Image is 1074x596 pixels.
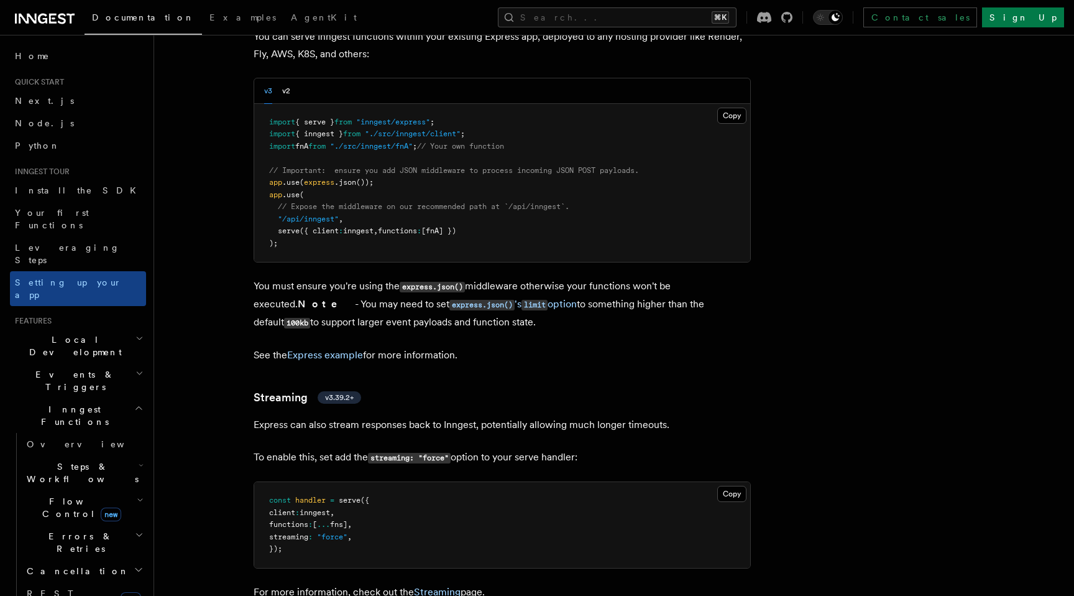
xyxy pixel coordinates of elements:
[10,77,64,87] span: Quick start
[269,118,295,126] span: import
[863,7,977,27] a: Contact sales
[813,10,843,25] button: Toggle dark mode
[269,496,291,505] span: const
[10,45,146,67] a: Home
[347,520,352,529] span: ,
[85,4,202,35] a: Documentation
[22,455,146,490] button: Steps & Workflows
[10,167,70,177] span: Inngest tour
[22,433,146,455] a: Overview
[330,520,347,529] span: fns]
[282,190,300,199] span: .use
[339,496,360,505] span: serve
[22,495,137,520] span: Flow Control
[254,389,361,406] a: Streamingv3.39.2+
[712,11,729,24] kbd: ⌘K
[282,78,290,104] button: v2
[421,226,456,235] span: [fnA] })
[269,544,282,553] span: });
[308,520,313,529] span: :
[269,178,282,187] span: app
[10,363,146,398] button: Events & Triggers
[10,398,146,433] button: Inngest Functions
[717,108,746,124] button: Copy
[360,496,369,505] span: ({
[298,298,355,310] strong: Note
[10,328,146,363] button: Local Development
[300,508,330,517] span: inngest
[254,449,751,467] p: To enable this, set add the option to your serve handler:
[498,7,737,27] button: Search...⌘K
[295,142,308,151] span: fnA
[269,533,308,541] span: streaming
[15,277,122,300] span: Setting up your app
[10,271,146,306] a: Setting up your app
[15,243,120,265] span: Leveraging Steps
[287,349,363,361] a: Express example
[10,202,146,236] a: Your first Functions
[521,300,548,310] code: limit
[269,239,278,248] span: );
[413,142,417,151] span: ;
[278,226,300,235] span: serve
[374,226,378,235] span: ,
[27,439,155,449] span: Overview
[92,12,195,22] span: Documentation
[304,178,334,187] span: express
[300,226,339,235] span: ({ client
[400,282,465,292] code: express.json()
[22,530,135,555] span: Errors & Retries
[15,118,74,128] span: Node.js
[22,525,146,560] button: Errors & Retries
[15,185,144,195] span: Install the SDK
[330,142,413,151] span: "./src/inngest/fnA"
[10,112,146,134] a: Node.js
[15,96,74,106] span: Next.js
[254,28,751,63] p: You can serve Inngest functions within your existing Express app, deployed to any hosting provide...
[343,129,360,138] span: from
[284,318,310,328] code: 100kb
[283,4,364,34] a: AgentKit
[269,142,295,151] span: import
[10,368,135,393] span: Events & Triggers
[334,178,356,187] span: .json
[254,347,751,364] p: See the for more information.
[15,141,60,151] span: Python
[313,520,317,529] span: [
[10,90,146,112] a: Next.js
[339,226,343,235] span: :
[343,226,374,235] span: inngest
[339,215,343,223] span: ,
[717,486,746,502] button: Copy
[202,4,283,34] a: Examples
[209,12,276,22] span: Examples
[325,393,354,403] span: v3.39.2+
[295,129,343,138] span: { inngest }
[254,416,751,434] p: Express can also stream responses back to Inngest, potentially allowing much longer timeouts.
[300,178,304,187] span: (
[15,50,50,62] span: Home
[22,565,129,577] span: Cancellation
[254,277,751,332] p: You must ensure you're using the middleware otherwise your functions won't be executed. - You may...
[10,179,146,202] a: Install the SDK
[365,129,461,138] span: "./src/inngest/client"
[982,7,1064,27] a: Sign Up
[356,178,374,187] span: ());
[330,508,334,517] span: ,
[317,520,330,529] span: ...
[461,129,465,138] span: ;
[282,178,300,187] span: .use
[10,403,134,428] span: Inngest Functions
[10,134,146,157] a: Python
[295,118,334,126] span: { serve }
[269,190,282,199] span: app
[269,166,639,175] span: // Important: ensure you add JSON middleware to process incoming JSON POST payloads.
[347,533,352,541] span: ,
[10,333,135,358] span: Local Development
[22,460,139,485] span: Steps & Workflows
[278,215,339,223] span: "/api/inngest"
[449,298,577,310] a: express.json()'slimitoption
[295,508,300,517] span: :
[378,226,417,235] span: functions
[269,508,295,517] span: client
